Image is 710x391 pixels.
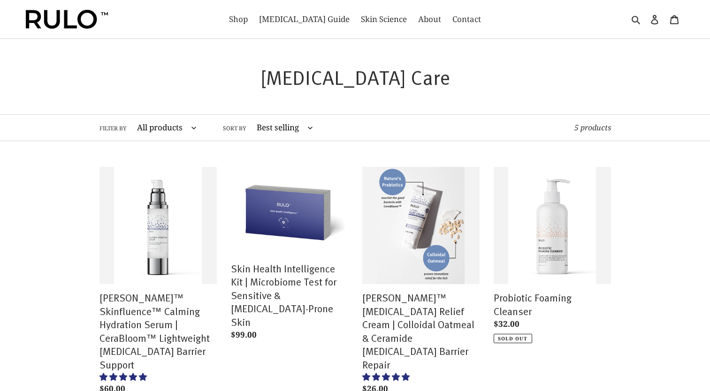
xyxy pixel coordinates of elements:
label: Sort by [223,124,246,133]
span: [MEDICAL_DATA] Guide [259,14,350,25]
a: About [413,12,446,27]
label: Filter by [99,124,127,133]
a: [MEDICAL_DATA] Guide [254,12,354,27]
span: Contact [452,14,481,25]
span: About [418,14,441,25]
a: Skin Science [356,12,412,27]
a: Shop [224,12,252,27]
h1: [MEDICAL_DATA] Care [99,65,611,89]
img: Rulo™ Skin [26,10,108,29]
span: 5 products [574,122,611,133]
span: Skin Science [361,14,407,25]
span: Shop [229,14,248,25]
a: Contact [448,12,486,27]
